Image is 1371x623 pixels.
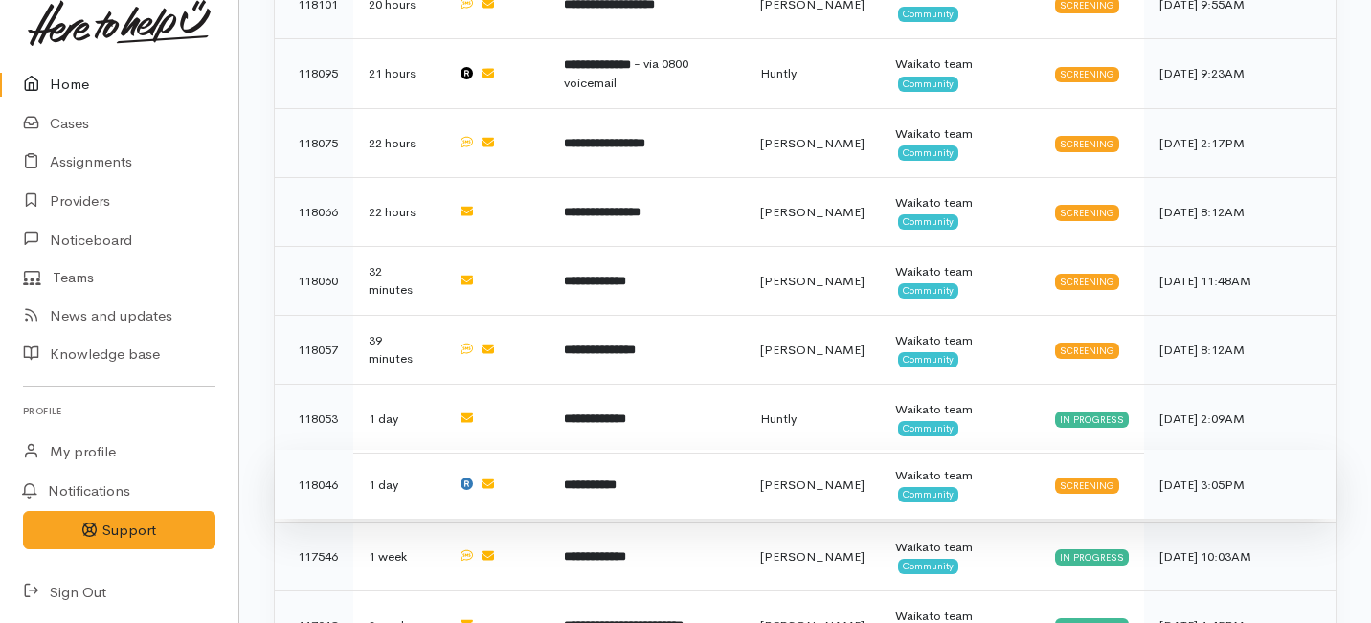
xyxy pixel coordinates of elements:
td: 39 minutes [353,315,442,384]
span: [PERSON_NAME] [760,204,865,220]
span: Huntly [760,65,797,81]
span: Community [898,214,958,230]
span: Community [898,7,958,22]
button: Support [23,511,215,550]
td: Waikato team [880,177,1040,246]
td: 118057 [275,315,353,384]
td: [DATE] 2:17PM [1144,108,1336,177]
td: [DATE] 3:05PM [1144,450,1336,519]
td: Waikato team [880,450,1040,519]
td: [DATE] 9:23AM [1144,38,1336,108]
td: Waikato team [880,246,1040,315]
td: 118075 [275,108,353,177]
div: Screening [1055,205,1119,220]
td: 22 hours [353,108,442,177]
span: Community [898,559,958,574]
td: 1 day [353,450,442,519]
span: Community [898,145,958,161]
span: [PERSON_NAME] [760,273,865,289]
span: Community [898,283,958,299]
td: Waikato team [880,108,1040,177]
td: 22 hours [353,177,442,246]
span: Community [898,421,958,436]
span: [PERSON_NAME] [760,548,865,565]
span: [PERSON_NAME] [760,342,865,358]
div: Screening [1055,274,1119,289]
div: Screening [1055,67,1119,82]
div: Screening [1055,343,1119,358]
td: 118053 [275,384,353,453]
td: 21 hours [353,38,442,108]
td: 118066 [275,177,353,246]
td: Waikato team [880,384,1040,453]
div: In progress [1055,549,1129,565]
td: 118060 [275,246,353,315]
div: In progress [1055,412,1129,427]
td: 118095 [275,38,353,108]
td: 118046 [275,450,353,519]
span: Community [898,352,958,367]
span: [PERSON_NAME] [760,477,865,493]
span: Community [898,77,958,92]
td: 117546 [275,522,353,590]
span: [PERSON_NAME] [760,135,865,151]
td: 1 week [353,522,442,590]
td: [DATE] 8:12AM [1144,315,1336,384]
td: [DATE] 10:03AM [1144,522,1336,590]
td: Waikato team [880,38,1040,108]
span: Huntly [760,411,797,427]
td: 32 minutes [353,246,442,315]
td: Waikato team [880,315,1040,384]
h6: Profile [23,398,215,424]
div: Screening [1055,136,1119,151]
td: [DATE] 2:09AM [1144,384,1336,453]
td: [DATE] 8:12AM [1144,177,1336,246]
div: Screening [1055,478,1119,493]
td: Waikato team [880,522,1040,590]
td: 1 day [353,384,442,453]
td: [DATE] 11:48AM [1144,246,1336,315]
span: Community [898,487,958,502]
